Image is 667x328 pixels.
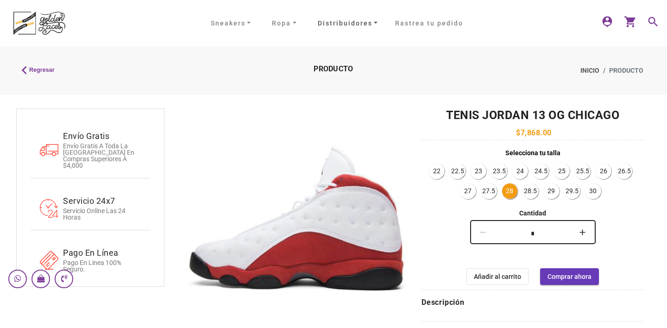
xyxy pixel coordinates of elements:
[471,164,486,179] a: 23
[29,66,55,75] span: Regresar
[585,183,601,199] a: 30
[460,183,476,199] a: 27
[388,19,470,28] a: Rastrea tu pedido
[9,9,69,37] a: logo
[448,60,651,81] nav: breadcrumb
[577,227,588,238] mat-icon: add
[63,208,141,221] p: Servicio Online Las 24 Horas
[624,15,635,26] mat-icon: shopping_cart
[523,183,538,199] a: 28.5
[63,259,141,272] p: Pago en linea 100% seguro.
[422,147,644,158] h6: Selecciona tu talla
[63,249,141,257] h4: Pago en línea
[474,273,521,280] span: Añadir al carrito
[580,66,599,76] a: Inicio
[429,164,444,179] a: 22
[314,16,382,31] a: Distribuidores
[575,164,590,179] a: 25.5
[16,62,27,73] mat-icon: keyboard_arrow_left
[422,208,644,219] h6: Cantidad
[450,164,465,179] a: 22.5
[502,183,517,199] a: 28
[533,164,548,179] a: 24.5
[544,183,559,199] a: 29
[547,273,591,280] span: Comprar ahora
[617,164,632,179] a: 26.5
[554,164,569,179] a: 25
[596,164,611,179] a: 26
[565,183,580,199] a: 29.5
[207,16,255,31] a: Sneakers
[491,164,507,179] a: 23.5
[9,6,69,40] img: logo
[63,132,141,140] h4: Envío gratis
[63,143,141,169] p: Envío gratis a toda la [GEOGRAPHIC_DATA] en compras superiores a $4,000
[233,65,435,73] h2: PRODUCTO
[601,15,612,26] mat-icon: person_pin
[466,268,529,285] button: Añadir al carrito
[422,297,644,308] h5: Descripción
[481,183,497,199] a: 27.5
[478,227,489,238] mat-icon: remove
[514,128,551,137] span: $7,868.00
[599,66,643,76] li: PRODUCTO
[540,268,599,285] button: Comprar ahora
[268,16,300,31] a: Ropa
[422,108,644,122] h2: Tenis Jordan 13 Og Chicago
[647,15,658,26] mat-icon: search
[63,197,141,205] h4: Servicio 24x7
[512,164,528,179] a: 24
